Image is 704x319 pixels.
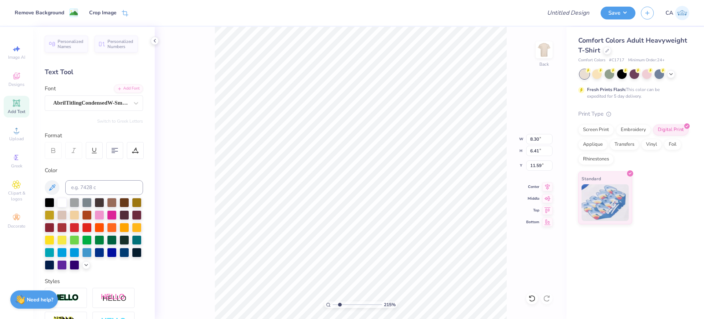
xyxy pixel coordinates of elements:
img: Shadow [101,293,126,302]
div: Crop Image [89,9,117,17]
div: Transfers [610,139,639,150]
span: Upload [9,136,24,142]
div: Styles [45,277,143,286]
span: Comfort Colors Adult Heavyweight T-Shirt [578,36,687,55]
div: Digital Print [653,124,689,135]
label: Font [45,84,56,93]
div: Print Type [578,110,689,118]
div: Text Tool [45,67,143,77]
span: Designs [8,81,25,87]
img: Back [537,43,551,57]
a: CA [665,6,689,20]
span: Decorate [8,223,25,229]
span: Image AI [8,54,25,60]
img: Standard [582,184,629,221]
div: Screen Print [578,124,614,135]
div: Rhinestones [578,154,614,165]
button: Save [601,7,635,19]
div: Back [539,61,549,68]
div: Format [45,131,144,140]
div: Embroidery [616,124,651,135]
div: Foil [664,139,681,150]
span: Add Text [8,109,25,115]
strong: Fresh Prints Flash: [587,87,626,93]
span: Center [526,184,539,189]
span: 215 % [384,301,396,308]
span: Standard [582,175,601,182]
span: Clipart & logos [4,190,29,202]
div: Applique [578,139,608,150]
div: This color can be expedited for 5 day delivery. [587,86,677,99]
span: Bottom [526,220,539,225]
span: Middle [526,196,539,201]
span: Personalized Names [58,39,84,49]
img: Chollene Anne Aranda [675,6,689,20]
span: Personalized Numbers [107,39,133,49]
img: Stroke [53,294,79,302]
div: Add Font [114,84,143,93]
strong: Need help? [27,296,53,303]
span: Comfort Colors [578,57,605,64]
span: Minimum Order: 24 + [628,57,665,64]
input: e.g. 7428 c [65,180,143,195]
input: Untitled Design [541,6,595,20]
span: # C1717 [609,57,624,64]
span: Top [526,208,539,213]
div: Vinyl [641,139,662,150]
button: Switch to Greek Letters [97,118,143,124]
span: Greek [11,163,22,169]
span: CA [665,9,673,17]
div: Color [45,166,143,175]
div: Remove Background [15,9,64,17]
